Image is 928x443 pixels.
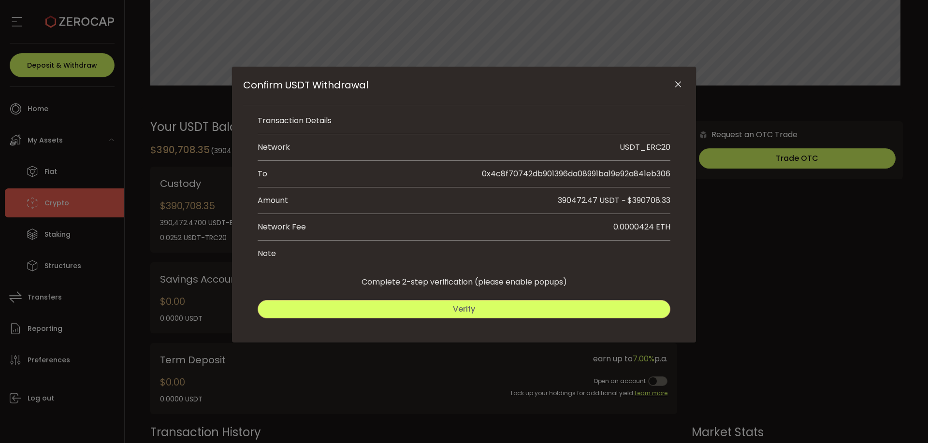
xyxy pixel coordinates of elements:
div: Network Fee [258,221,306,233]
div: Confirm USDT Withdrawal [232,67,696,343]
div: Network [258,142,290,153]
span: 390472.47 USDT ~ $390708.33 [558,195,670,206]
div: To [258,168,270,180]
iframe: Chat Widget [880,397,928,443]
button: Verify [258,300,670,318]
div: Complete 2-step verification (please enable popups) [243,267,685,288]
div: Amount [258,195,464,206]
span: 0x4c8f70742db901396da08991ba19e92a841eb306 [482,168,670,179]
button: Close [669,76,686,93]
div: 0.0000424 ETH [613,221,670,233]
li: Transaction Details [258,108,670,134]
div: Note [258,248,276,259]
span: Verify [453,303,475,314]
div: USDT_ERC20 [620,142,670,153]
span: Confirm USDT Withdrawal [243,78,368,92]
